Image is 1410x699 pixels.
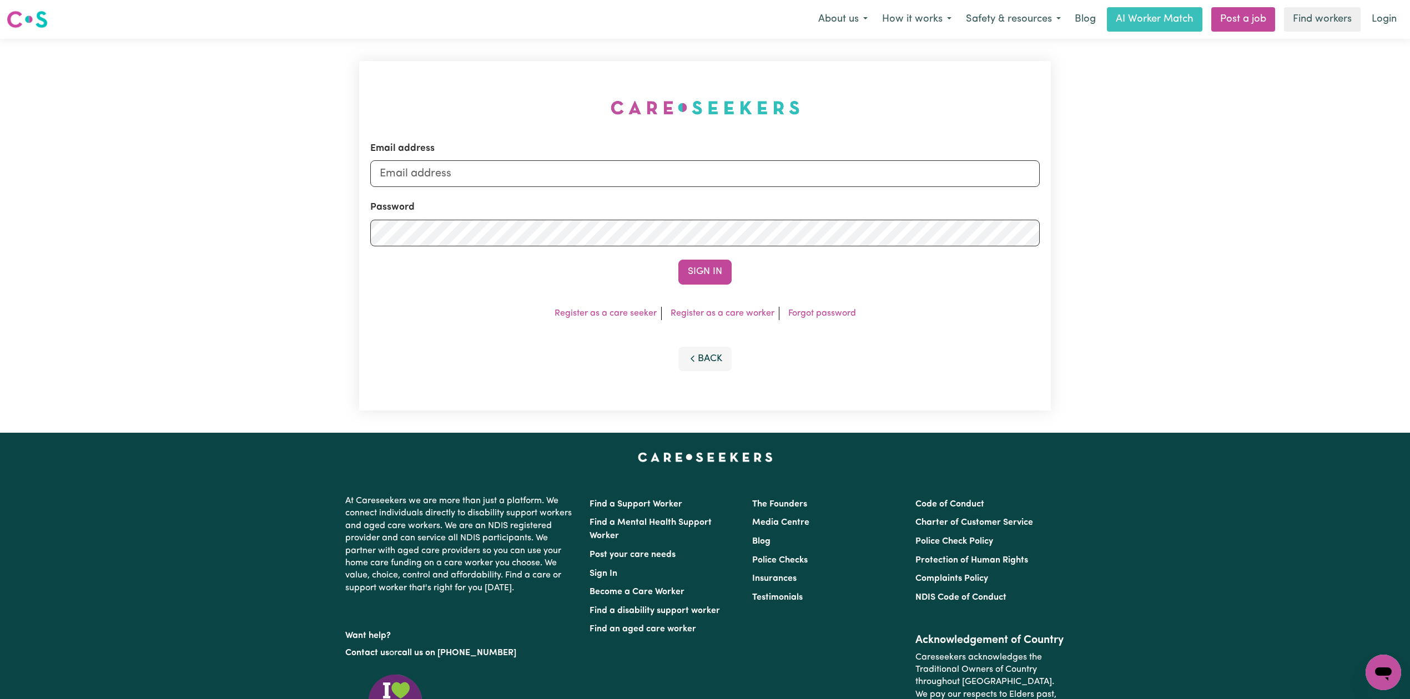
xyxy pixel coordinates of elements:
input: Email address [370,160,1040,187]
img: Careseekers logo [7,9,48,29]
a: The Founders [752,500,807,509]
iframe: Button to launch messaging window [1366,655,1401,690]
a: Protection of Human Rights [915,556,1028,565]
h2: Acknowledgement of Country [915,634,1065,647]
a: Police Check Policy [915,537,993,546]
a: Post your care needs [590,550,676,559]
a: Media Centre [752,518,809,527]
button: About us [811,8,875,31]
a: Forgot password [788,309,856,318]
p: Want help? [345,625,576,642]
a: AI Worker Match [1107,7,1202,32]
a: Find a disability support worker [590,606,720,615]
a: Complaints Policy [915,574,988,583]
button: Sign In [678,260,732,284]
button: Safety & resources [959,8,1068,31]
a: Contact us [345,649,389,657]
a: Charter of Customer Service [915,518,1033,527]
p: or [345,642,576,663]
a: Sign In [590,569,617,578]
a: Insurances [752,574,797,583]
a: Police Checks [752,556,808,565]
a: Post a job [1211,7,1275,32]
button: Back [678,347,732,371]
a: Register as a care worker [671,309,774,318]
a: Careseekers home page [638,453,773,462]
a: Blog [1068,7,1102,32]
button: How it works [875,8,959,31]
a: NDIS Code of Conduct [915,593,1006,602]
a: Testimonials [752,593,803,602]
a: Find a Support Worker [590,500,682,509]
label: Email address [370,141,435,156]
a: Code of Conduct [915,500,984,509]
p: At Careseekers we are more than just a platform. We connect individuals directly to disability su... [345,490,576,599]
a: Login [1365,7,1403,32]
a: Register as a care seeker [555,309,657,318]
a: Become a Care Worker [590,587,684,596]
a: Careseekers logo [7,7,48,32]
label: Password [370,200,415,215]
a: Find a Mental Health Support Worker [590,518,712,540]
a: Find workers [1284,7,1361,32]
a: Blog [752,537,771,546]
a: Find an aged care worker [590,625,696,634]
a: call us on [PHONE_NUMBER] [397,649,516,657]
